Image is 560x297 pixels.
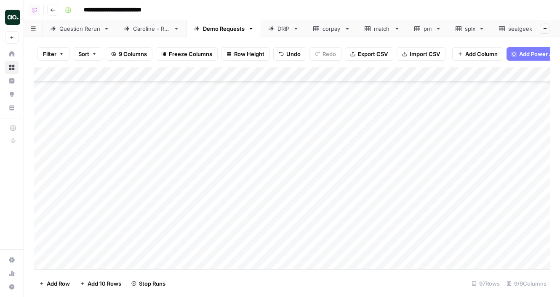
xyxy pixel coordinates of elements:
[73,47,102,61] button: Sort
[88,279,121,288] span: Add 10 Rows
[34,277,75,290] button: Add Row
[5,10,20,25] img: Dillon Test Logo
[374,24,391,33] div: match
[43,20,117,37] a: Question Rerun
[323,50,336,58] span: Redo
[309,47,341,61] button: Redo
[119,50,147,58] span: 9 Columns
[59,24,100,33] div: Question Rerun
[187,20,261,37] a: Demo Requests
[323,24,341,33] div: corpay
[503,277,550,290] div: 9/9 Columns
[357,20,407,37] a: match
[5,280,19,294] button: Help + Support
[221,47,270,61] button: Row Height
[358,50,388,58] span: Export CSV
[43,50,56,58] span: Filter
[5,61,19,74] a: Browse
[273,47,306,61] button: Undo
[139,279,165,288] span: Stop Runs
[261,20,306,37] a: DRIP
[465,50,498,58] span: Add Column
[234,50,264,58] span: Row Height
[465,24,475,33] div: splx
[47,279,70,288] span: Add Row
[5,74,19,88] a: Insights
[345,47,393,61] button: Export CSV
[37,47,69,61] button: Filter
[75,277,126,290] button: Add 10 Rows
[508,24,533,33] div: seatgeek
[5,7,19,28] button: Workspace: Dillon Test
[126,277,171,290] button: Stop Runs
[5,47,19,61] a: Home
[5,101,19,115] a: Your Data
[133,24,170,33] div: Caroline - Run
[407,20,448,37] a: pm
[5,253,19,267] a: Settings
[492,20,549,37] a: seatgeek
[424,24,432,33] div: pm
[203,24,245,33] div: Demo Requests
[78,50,89,58] span: Sort
[452,47,503,61] button: Add Column
[117,20,187,37] a: Caroline - Run
[286,50,301,58] span: Undo
[106,47,152,61] button: 9 Columns
[5,267,19,280] a: Usage
[448,20,492,37] a: splx
[306,20,357,37] a: corpay
[410,50,440,58] span: Import CSV
[277,24,290,33] div: DRIP
[397,47,445,61] button: Import CSV
[169,50,212,58] span: Freeze Columns
[5,88,19,101] a: Opportunities
[468,277,503,290] div: 97 Rows
[156,47,218,61] button: Freeze Columns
